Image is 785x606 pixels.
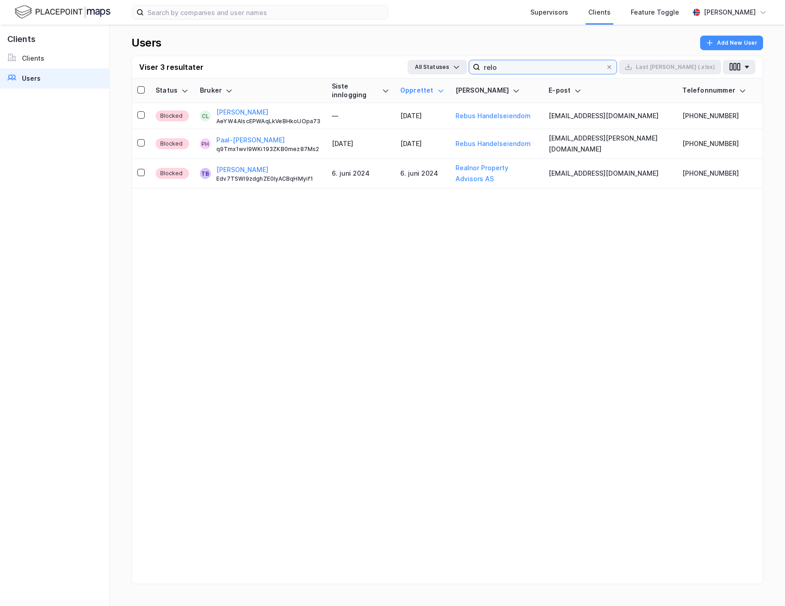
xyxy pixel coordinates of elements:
div: Users [22,73,41,84]
td: 6. juni 2024 [395,159,450,188]
td: — [326,103,395,129]
div: Status [156,86,189,95]
div: [PHONE_NUMBER] [682,110,746,121]
div: [PHONE_NUMBER] [682,168,746,179]
div: q9Tmx1wvl9WKi193ZKB0mez87Ms2 [216,146,321,153]
button: Add New User [700,36,763,50]
div: Edv7TSWl9zdghZE0IyACBqHMyif1 [216,175,321,183]
td: 6. juni 2024 [326,159,395,188]
div: Supervisors [530,7,568,18]
button: Paal-[PERSON_NAME] [216,135,285,146]
button: All Statuses [408,60,467,74]
td: [EMAIL_ADDRESS][DOMAIN_NAME] [543,103,677,129]
button: Rebus Handelseiendom [455,110,531,121]
div: Bruker [200,86,321,95]
td: [DATE] [395,103,450,129]
div: [PERSON_NAME] [704,7,756,18]
div: TB [201,168,209,179]
input: Search by companies and user names [144,5,387,19]
div: Opprettet [400,86,445,95]
td: [EMAIL_ADDRESS][DOMAIN_NAME] [543,159,677,188]
input: Search user by name, email or client [480,60,606,74]
button: [PERSON_NAME] [216,107,268,118]
td: [DATE] [395,129,450,159]
div: E-post [549,86,671,95]
td: [DATE] [326,129,395,159]
div: Kontrollprogram for chat [739,562,785,606]
div: Telefonnummer [682,86,746,95]
button: Realnor Property Advisors AS [455,162,538,184]
div: Viser 3 resultater [139,62,204,73]
button: Rebus Handelseiendom [455,138,531,149]
td: [EMAIL_ADDRESS][PERSON_NAME][DOMAIN_NAME] [543,129,677,159]
div: Users [131,36,162,50]
iframe: Chat Widget [739,562,785,606]
div: AeYW4AlscEPWAqLkVeBHkoUOpa73 [216,118,321,125]
div: Feature Toggle [631,7,679,18]
img: logo.f888ab2527a4732fd821a326f86c7f29.svg [15,4,110,20]
div: CL [202,110,209,121]
button: [PERSON_NAME] [216,164,268,175]
div: PH [201,138,209,149]
div: [PERSON_NAME] [455,86,538,95]
div: Siste innlogging [332,82,389,99]
div: Clients [588,7,611,18]
div: [PHONE_NUMBER] [682,138,746,149]
div: Clients [22,53,44,64]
